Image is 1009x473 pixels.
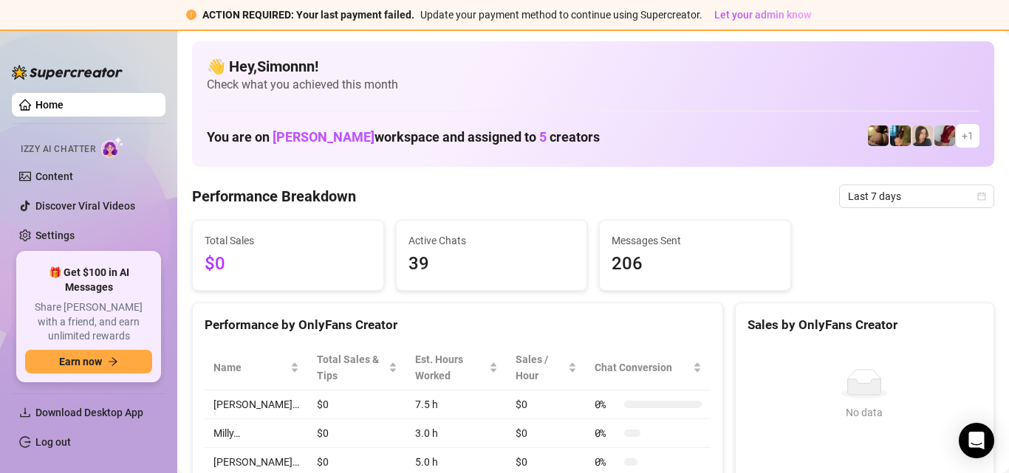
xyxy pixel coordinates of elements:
span: Total Sales & Tips [317,351,386,384]
a: Content [35,170,73,182]
h4: Performance Breakdown [192,186,356,207]
td: Milly… [205,419,308,448]
img: Esme [934,125,955,146]
img: Peachy [868,125,889,146]
span: $0 [205,250,372,278]
th: Total Sales & Tips [308,345,406,390]
span: Izzy AI Chatter [21,142,95,156]
h1: You are on workspace and assigned to creators [207,129,600,145]
td: 3.0 h [406,419,507,448]
span: Update your payment method to continue using Supercreator. [420,9,702,21]
a: Home [35,99,64,111]
div: No data [753,404,976,421]
a: Discover Viral Videos [35,200,135,212]
button: Let your admin know [708,6,817,24]
span: Sales / Hour [516,351,564,384]
span: 🎁 Get $100 in AI Messages [25,266,152,294]
td: 7.5 h [406,390,507,419]
td: [PERSON_NAME]… [205,390,308,419]
div: Open Intercom Messenger [959,423,994,458]
span: 0 % [595,396,618,412]
span: download [19,407,31,418]
th: Name [205,345,308,390]
span: Let your admin know [714,9,811,21]
span: Messages Sent [612,232,779,249]
span: 5 [539,129,547,145]
span: 0 % [595,454,618,470]
span: Last 7 days [848,185,985,207]
div: Sales by OnlyFans Creator [748,315,982,335]
td: $0 [308,419,406,448]
div: Performance by OnlyFans Creator [205,315,711,335]
span: Download Desktop App [35,407,143,418]
th: Sales / Hour [507,345,585,390]
img: Nina [912,125,933,146]
span: [PERSON_NAME] [273,129,374,145]
span: Earn now [59,356,102,367]
strong: ACTION REQUIRED: Your last payment failed. [202,9,414,21]
td: $0 [507,390,585,419]
div: Est. Hours Worked [415,351,487,384]
th: Chat Conversion [586,345,711,390]
td: $0 [507,419,585,448]
span: Name [213,359,287,376]
span: 0 % [595,425,618,441]
span: Check what you achieved this month [207,77,979,93]
span: Share [PERSON_NAME] with a friend, and earn unlimited rewards [25,300,152,344]
span: arrow-right [108,356,118,367]
span: 39 [408,250,575,278]
h4: 👋 Hey, Simonnn ! [207,56,979,77]
img: Milly [890,125,911,146]
span: Chat Conversion [595,359,690,376]
span: + 1 [962,128,974,144]
button: Earn nowarrow-right [25,350,152,373]
a: Log out [35,436,71,448]
img: AI Chatter [101,137,124,158]
img: logo-BBDzfeDw.svg [12,65,123,80]
a: Settings [35,229,75,241]
span: Active Chats [408,232,575,249]
span: 206 [612,250,779,278]
span: exclamation-circle [186,10,196,20]
td: $0 [308,390,406,419]
span: calendar [977,192,986,201]
span: Total Sales [205,232,372,249]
